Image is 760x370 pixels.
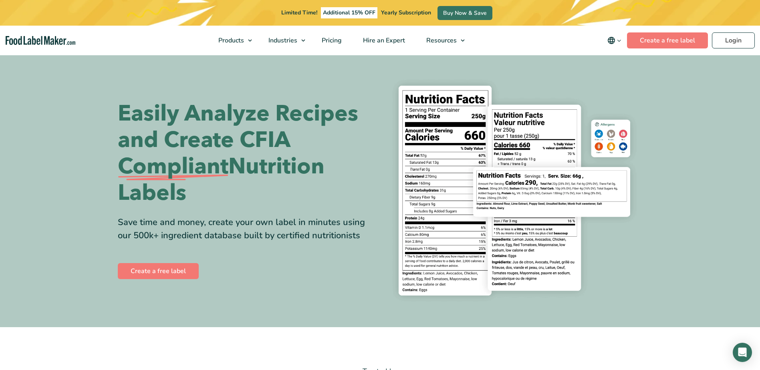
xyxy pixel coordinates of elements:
[353,26,414,55] a: Hire an Expert
[416,26,469,55] a: Resources
[319,36,343,45] span: Pricing
[381,9,431,16] span: Yearly Subscription
[266,36,298,45] span: Industries
[281,9,317,16] span: Limited Time!
[118,263,199,279] a: Create a free label
[321,7,377,18] span: Additional 15% OFF
[118,101,374,206] h1: Easily Analyze Recipes and Create CFIA Nutrition Labels
[712,32,755,48] a: Login
[437,6,492,20] a: Buy Now & Save
[118,216,374,242] div: Save time and money, create your own label in minutes using our 500k+ ingredient database built b...
[627,32,708,48] a: Create a free label
[118,153,228,180] span: Compliant
[311,26,351,55] a: Pricing
[258,26,309,55] a: Industries
[424,36,458,45] span: Resources
[208,26,256,55] a: Products
[216,36,245,45] span: Products
[733,343,752,362] div: Open Intercom Messenger
[361,36,406,45] span: Hire an Expert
